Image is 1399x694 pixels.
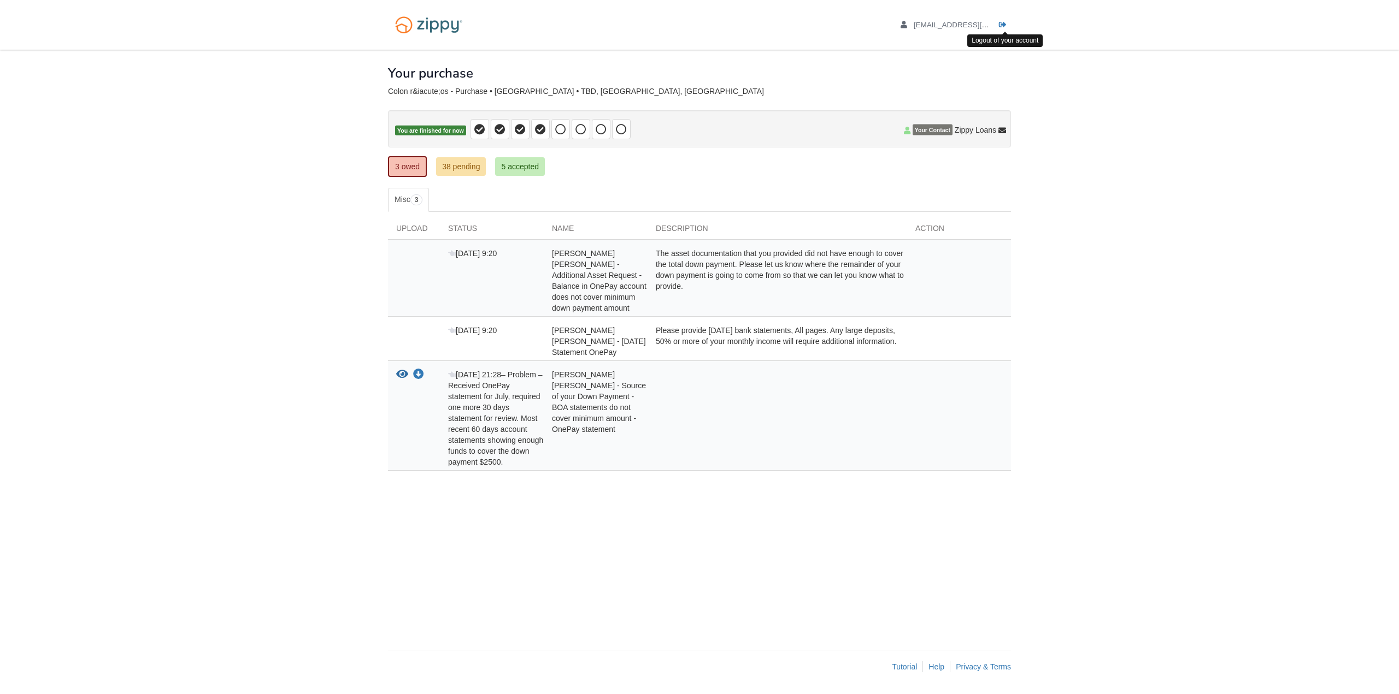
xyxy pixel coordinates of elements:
div: Action [907,223,1011,239]
div: Upload [388,223,440,239]
a: 5 accepted [495,157,545,176]
a: Log out [999,21,1011,32]
span: Zippy Loans [955,124,996,135]
span: 3 [410,194,423,205]
span: Your Contact [913,124,953,135]
a: 38 pending [436,157,486,176]
a: Misc [388,188,429,212]
div: Colon r&iacute;os - Purchase • [GEOGRAPHIC_DATA] • TBD, [GEOGRAPHIC_DATA], [GEOGRAPHIC_DATA] [388,87,1011,96]
div: Description [648,223,907,239]
span: [PERSON_NAME] [PERSON_NAME] - Additional Asset Request - Balance in OnePay account does not cover... [552,249,646,312]
div: Name [544,223,648,239]
div: The asset documentation that you provided did not have enough to cover the total down payment. Pl... [648,248,907,313]
div: Logout of your account [967,34,1043,47]
span: [DATE] 9:20 [448,326,497,335]
img: Logo [388,11,469,39]
a: edit profile [901,21,1039,32]
a: 3 owed [388,156,427,177]
div: – Problem – Received OnePay statement for July, required one more 30 days statement for review. M... [440,369,544,467]
span: cdavidcolon@gmail.com [914,21,1039,29]
span: [PERSON_NAME] [PERSON_NAME] - [DATE] Statement OnePay [552,326,646,357]
span: You are finished for now [395,126,466,136]
div: Status [440,223,544,239]
span: [DATE] 21:28 [448,370,501,379]
div: Please provide [DATE] bank statements, All pages. Any large deposits, 50% or more of your monthly... [648,325,907,358]
a: Privacy & Terms [956,662,1011,671]
button: View Carlos Colon Ríos - Source of your Down Payment - BOA statements do not cover minimum amount... [396,369,408,381]
span: [DATE] 9:20 [448,249,497,258]
a: Download Carlos Colon Ríos - Source of your Down Payment - BOA statements do not cover minimum am... [413,371,424,379]
a: Help [928,662,944,671]
span: [PERSON_NAME] [PERSON_NAME] - Source of your Down Payment - BOA statements do not cover minimum a... [552,370,646,434]
a: Tutorial [892,662,917,671]
h1: Your purchase [388,66,473,80]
